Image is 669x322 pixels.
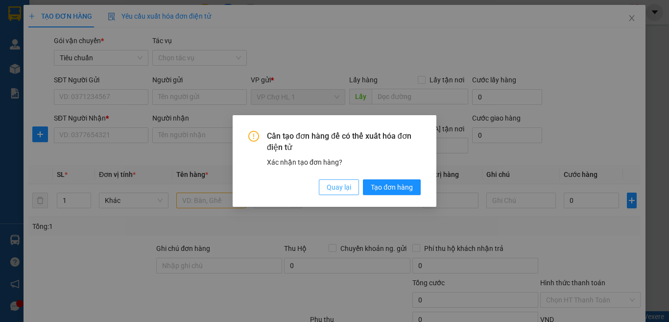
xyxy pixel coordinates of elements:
[371,182,413,193] span: Tạo đơn hàng
[363,179,421,195] button: Tạo đơn hàng
[267,157,421,168] div: Xác nhận tạo đơn hàng?
[319,179,359,195] button: Quay lại
[327,182,351,193] span: Quay lại
[248,131,259,142] span: exclamation-circle
[267,131,421,153] span: Cần tạo đơn hàng để có thể xuất hóa đơn điện tử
